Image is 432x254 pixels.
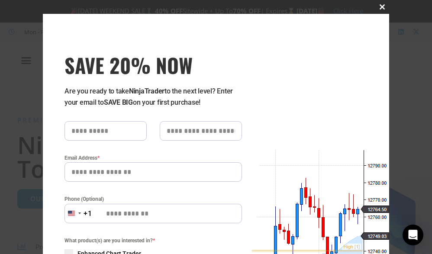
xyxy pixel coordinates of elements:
span: SAVE 20% NOW [64,53,242,77]
button: Selected country [64,204,92,223]
label: Phone (Optional) [64,195,242,203]
div: +1 [84,208,92,219]
strong: SAVE BIG [104,98,133,106]
p: Are you ready to take to the next level? Enter your email to on your first purchase! [64,86,242,108]
strong: NinjaTrader [129,87,164,95]
span: What product(s) are you interested in? [64,236,242,245]
div: Open Intercom Messenger [403,225,423,245]
label: Email Address [64,154,242,162]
